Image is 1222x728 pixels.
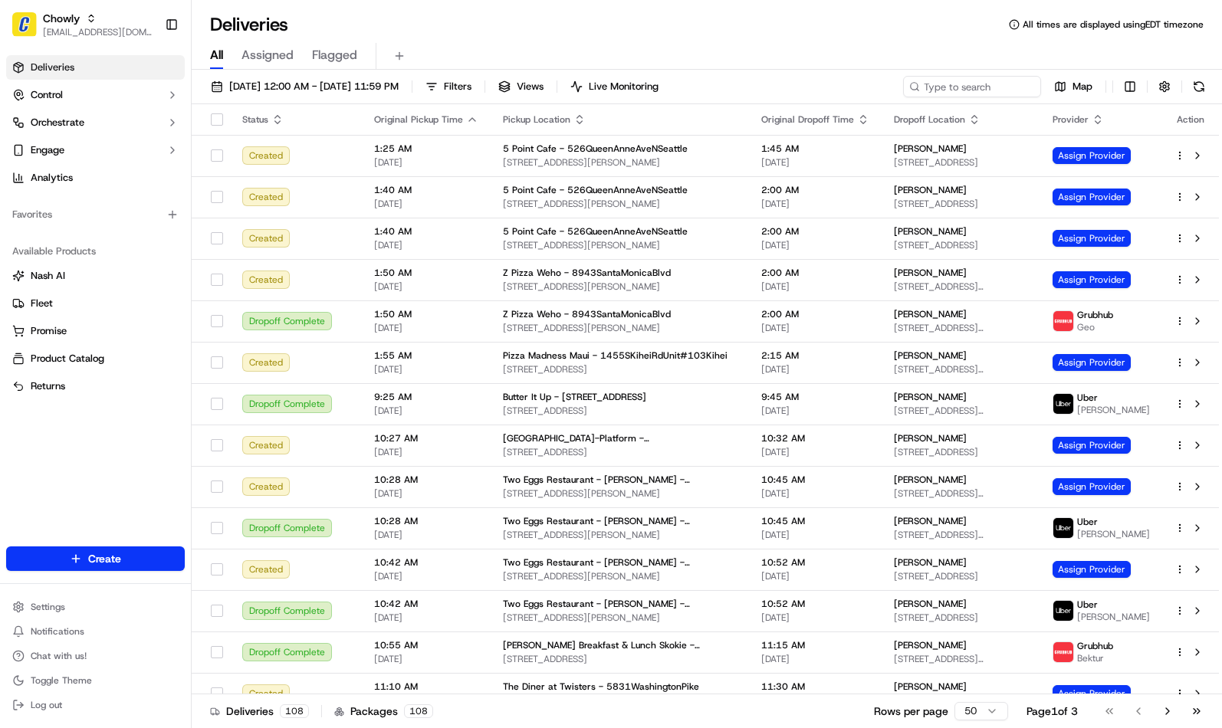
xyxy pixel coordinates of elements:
[12,324,179,338] a: Promise
[761,156,869,169] span: [DATE]
[6,202,185,227] div: Favorites
[761,322,869,334] span: [DATE]
[503,391,646,403] span: Butter It Up - [STREET_ADDRESS]
[31,674,92,687] span: Toggle Theme
[210,46,223,64] span: All
[31,625,84,638] span: Notifications
[12,379,179,393] a: Returns
[1023,18,1204,31] span: All times are displayed using EDT timezone
[31,379,65,393] span: Returns
[1053,354,1131,371] span: Assign Provider
[334,703,433,719] div: Packages
[503,515,737,527] span: Two Eggs Restaurant - [PERSON_NAME] - [STREET_ADDRESS]
[503,156,737,169] span: [STREET_ADDRESS][PERSON_NAME]
[894,225,967,238] span: [PERSON_NAME]
[6,83,185,107] button: Control
[43,11,80,26] button: Chowly
[1053,561,1131,578] span: Assign Provider
[31,297,53,310] span: Fleet
[761,363,869,375] span: [DATE]
[761,612,869,624] span: [DATE]
[761,570,869,582] span: [DATE]
[31,116,84,130] span: Orchestrate
[894,556,967,569] span: [PERSON_NAME]
[894,280,1028,293] span: [STREET_ADDRESS][PERSON_NAME]
[374,198,478,210] span: [DATE]
[31,352,104,366] span: Product Catalog
[761,446,869,458] span: [DATE]
[374,653,478,665] span: [DATE]
[761,529,869,541] span: [DATE]
[894,529,1028,541] span: [STREET_ADDRESS][PERSON_NAME]
[241,46,294,64] span: Assigned
[12,269,179,283] a: Nash AI
[503,363,737,375] span: [STREET_ADDRESS]
[503,349,728,362] span: Pizza Madness Maui - 1455SKiheiRdUnit#103Kihei
[374,598,478,610] span: 10:42 AM
[503,239,737,251] span: [STREET_ADDRESS][PERSON_NAME]
[761,267,869,279] span: 2:00 AM
[1188,76,1210,97] button: Refresh
[894,363,1028,375] span: [STREET_ADDRESS][PERSON_NAME]
[761,474,869,486] span: 10:45 AM
[589,80,659,93] span: Live Monitoring
[517,80,544,93] span: Views
[1053,230,1131,247] span: Assign Provider
[503,267,671,279] span: Z Pizza Weho - 8943SantaMonicaBlvd
[31,143,64,157] span: Engage
[503,446,737,458] span: [STREET_ADDRESS]
[761,680,869,693] span: 11:30 AM
[31,650,87,662] span: Chat with us!
[374,184,478,196] span: 1:40 AM
[374,556,478,569] span: 10:42 AM
[6,166,185,190] a: Analytics
[374,405,478,417] span: [DATE]
[1053,478,1131,495] span: Assign Provider
[6,346,185,371] button: Product Catalog
[374,529,478,541] span: [DATE]
[374,308,478,320] span: 1:50 AM
[374,487,478,500] span: [DATE]
[210,12,288,37] h1: Deliveries
[204,76,406,97] button: [DATE] 12:00 AM - [DATE] 11:59 PM
[894,198,1028,210] span: [STREET_ADDRESS]
[503,184,688,196] span: 5 Point Cafe - 526QueenAnneAveNSeattle
[444,80,471,93] span: Filters
[874,703,948,719] p: Rows per page
[1053,642,1073,662] img: 5e692f75ce7d37001a5d71f1
[374,680,478,693] span: 11:10 AM
[374,143,478,155] span: 1:25 AM
[503,639,737,651] span: [PERSON_NAME] Breakfast & Lunch Skokie - 5025OaktonStSkokie
[894,612,1028,624] span: [STREET_ADDRESS]
[761,391,869,403] span: 9:45 AM
[1077,611,1150,623] span: [PERSON_NAME]
[761,487,869,500] span: [DATE]
[761,239,869,251] span: [DATE]
[6,291,185,316] button: Fleet
[894,432,967,444] span: [PERSON_NAME]
[761,198,869,210] span: [DATE]
[6,670,185,691] button: Toggle Theme
[503,680,699,693] span: The Diner at Twisters - 5831WashingtonPike
[894,267,967,279] span: [PERSON_NAME]
[503,612,737,624] span: [STREET_ADDRESS][PERSON_NAME]
[6,596,185,618] button: Settings
[894,474,967,486] span: [PERSON_NAME]
[1077,321,1113,333] span: Geo
[374,239,478,251] span: [DATE]
[374,639,478,651] span: 10:55 AM
[761,639,869,651] span: 11:15 AM
[12,297,179,310] a: Fleet
[894,446,1028,458] span: [STREET_ADDRESS]
[503,143,688,155] span: 5 Point Cafe - 526QueenAnneAveNSeattle
[31,324,67,338] span: Promise
[404,704,433,718] div: 108
[761,432,869,444] span: 10:32 AM
[761,598,869,610] span: 10:52 AM
[503,308,671,320] span: Z Pizza Weho - 8943SantaMonicaBlvd
[503,487,737,500] span: [STREET_ADDRESS][PERSON_NAME]
[1077,598,1098,611] span: Uber
[563,76,665,97] button: Live Monitoring
[503,432,737,444] span: [GEOGRAPHIC_DATA]-Platform - 153812thAveSeattle
[761,515,869,527] span: 10:45 AM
